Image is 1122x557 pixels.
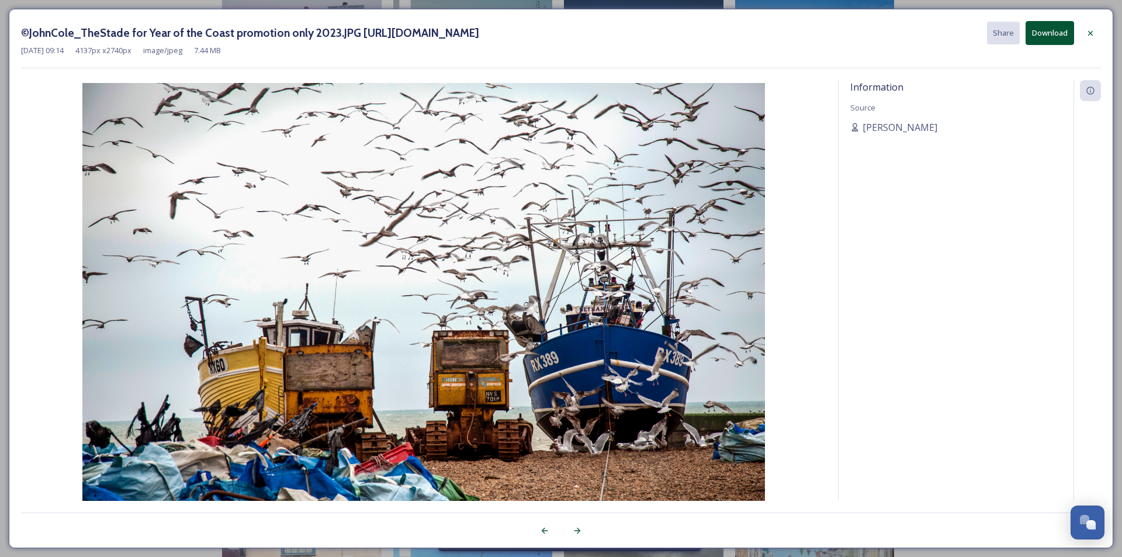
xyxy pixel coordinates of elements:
[194,45,221,56] span: 7.44 MB
[143,45,182,56] span: image/jpeg
[1071,506,1104,539] button: Open Chat
[1026,21,1074,45] button: Download
[21,45,64,56] span: [DATE] 09:14
[75,45,131,56] span: 4137 px x 2740 px
[863,120,937,134] span: [PERSON_NAME]
[850,102,875,113] span: Source
[850,81,903,94] span: Information
[987,22,1020,44] button: Share
[21,83,826,535] img: %C2%A9JohnCole_TheStade%20for%20Year%20of%20the%20Coast%20promotion%20only%202023.JPG
[21,25,479,41] h3: ©JohnCole_TheStade for Year of the Coast promotion only 2023.JPG [URL][DOMAIN_NAME]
